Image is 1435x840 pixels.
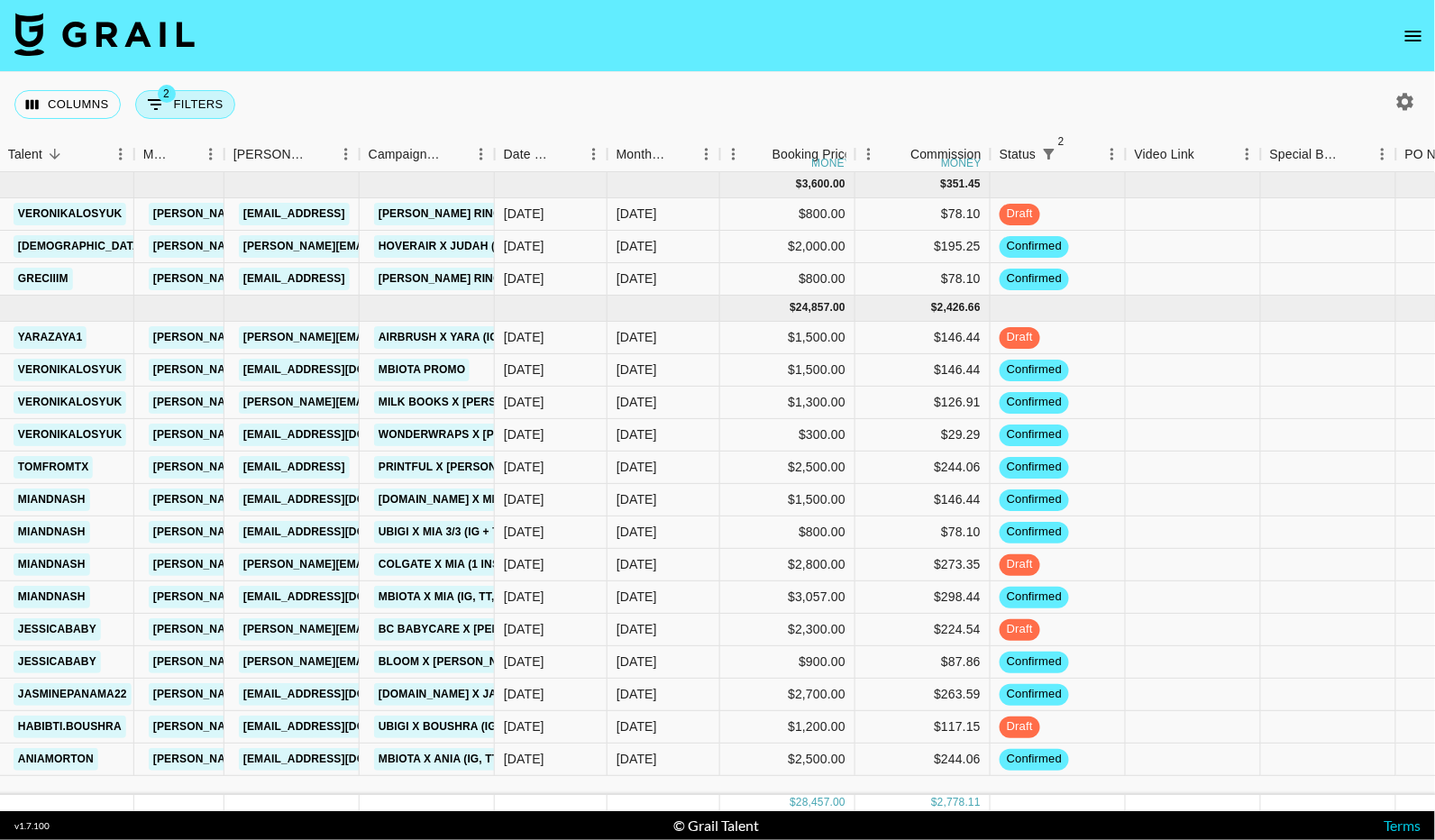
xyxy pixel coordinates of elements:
[360,137,495,172] div: Campaign (Type)
[910,137,982,172] div: Commission
[855,744,991,776] div: $244.06
[149,716,443,738] a: [PERSON_NAME][EMAIL_ADDRESS][DOMAIN_NAME]
[1000,361,1069,379] span: confirmed
[134,137,224,172] div: Manager
[135,90,235,119] button: Show filters
[14,235,149,258] a: [DEMOGRAPHIC_DATA]
[617,393,657,411] div: Sep '25
[374,553,913,576] a: Colgate x Mia (1 Instagram Reel, 4 images, 4 months usage right and 45 days access)
[149,268,443,290] a: [PERSON_NAME][EMAIL_ADDRESS][DOMAIN_NAME]
[747,142,772,167] button: Sort
[946,177,981,192] div: 351.45
[8,137,42,172] div: Talent
[937,300,981,315] div: 2,426.66
[149,326,443,349] a: [PERSON_NAME][EMAIL_ADDRESS][DOMAIN_NAME]
[720,581,855,614] div: $3,057.00
[796,795,845,810] div: 28,457.00
[307,142,333,167] button: Sort
[239,748,441,771] a: [EMAIL_ADDRESS][DOMAIN_NAME]
[855,419,991,452] div: $29.29
[14,268,73,290] a: greciiim
[374,586,563,608] a: mBIOTA x Mia (IG, TT, 2 Stories)
[1126,137,1261,172] div: Video Link
[374,521,577,543] a: Ubigi x Mia 3/3 (IG + TT, 3 Stories)
[42,142,68,167] button: Sort
[855,614,991,646] div: $224.54
[239,683,441,706] a: [EMAIL_ADDRESS][DOMAIN_NAME]
[617,269,657,288] div: Jun '25
[374,456,544,479] a: Printful x [PERSON_NAME]
[14,716,126,738] a: habibti.boushra
[504,523,544,541] div: 11/08/2025
[855,581,991,614] div: $298.44
[107,141,134,168] button: Menu
[504,425,544,443] div: 18/08/2025
[149,391,443,414] a: [PERSON_NAME][EMAIL_ADDRESS][DOMAIN_NAME]
[617,361,657,379] div: Sep '25
[796,177,802,192] div: $
[617,425,657,443] div: Sep '25
[937,795,981,810] div: 2,778.11
[617,620,657,638] div: Sep '25
[239,553,626,576] a: [PERSON_NAME][EMAIL_ADDRESS][PERSON_NAME][DOMAIN_NAME]
[941,158,982,169] div: money
[617,328,657,346] div: Sep '25
[1099,141,1126,168] button: Menu
[504,205,544,223] div: 16/06/2025
[149,521,443,543] a: [PERSON_NAME][EMAIL_ADDRESS][DOMAIN_NAME]
[855,452,991,484] div: $244.06
[1384,817,1421,834] a: Terms
[720,141,747,168] button: Menu
[374,268,638,290] a: [PERSON_NAME] Ring x [GEOGRAPHIC_DATA]
[720,354,855,387] div: $1,500.00
[143,137,172,172] div: Manager
[239,326,626,349] a: [PERSON_NAME][EMAIL_ADDRESS][PERSON_NAME][DOMAIN_NAME]
[374,391,659,414] a: Milk Books x [PERSON_NAME] (1 Reel + Story)
[1000,621,1040,638] span: draft
[720,484,855,516] div: $1,500.00
[885,142,910,167] button: Sort
[720,419,855,452] div: $300.00
[149,359,443,381] a: [PERSON_NAME][EMAIL_ADDRESS][DOMAIN_NAME]
[374,424,621,446] a: WonderWraps x [PERSON_NAME] (TT, IG)
[720,549,855,581] div: $2,800.00
[149,748,443,771] a: [PERSON_NAME][EMAIL_ADDRESS][DOMAIN_NAME]
[1234,141,1261,168] button: Menu
[855,231,991,263] div: $195.25
[14,748,98,771] a: aniamorton
[855,141,882,168] button: Menu
[693,141,720,168] button: Menu
[239,488,441,511] a: [EMAIL_ADDRESS][DOMAIN_NAME]
[855,516,991,549] div: $78.10
[1000,426,1069,443] span: confirmed
[504,328,544,346] div: 18/08/2025
[14,651,101,673] a: jessicababy
[14,90,121,119] button: Select columns
[504,717,544,735] div: 23/07/2025
[1000,270,1069,288] span: confirmed
[720,452,855,484] div: $2,500.00
[239,521,441,543] a: [EMAIL_ADDRESS][DOMAIN_NAME]
[149,553,443,576] a: [PERSON_NAME][EMAIL_ADDRESS][DOMAIN_NAME]
[14,424,126,446] a: veronikalosyuk
[374,235,519,258] a: HoverAir x Judah (4/4)
[149,618,443,641] a: [PERSON_NAME][EMAIL_ADDRESS][DOMAIN_NAME]
[14,553,90,576] a: miandnash
[720,231,855,263] div: $2,000.00
[504,269,544,288] div: 15/05/2025
[1194,142,1220,167] button: Sort
[1000,205,1040,223] span: draft
[1344,142,1369,167] button: Sort
[374,203,641,225] a: [PERSON_NAME] Ring x [PERSON_NAME] (1IG)
[158,85,176,103] span: 2
[674,817,760,835] div: © Grail Talent
[1000,751,1069,768] span: confirmed
[617,555,657,573] div: Sep '25
[149,488,443,511] a: [PERSON_NAME][EMAIL_ADDRESS][DOMAIN_NAME]
[720,387,855,419] div: $1,300.00
[374,683,536,706] a: [DOMAIN_NAME] x Jasmine
[855,198,991,231] div: $78.10
[1052,132,1070,151] span: 2
[504,685,544,703] div: 18/08/2025
[14,456,93,479] a: tomfromtx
